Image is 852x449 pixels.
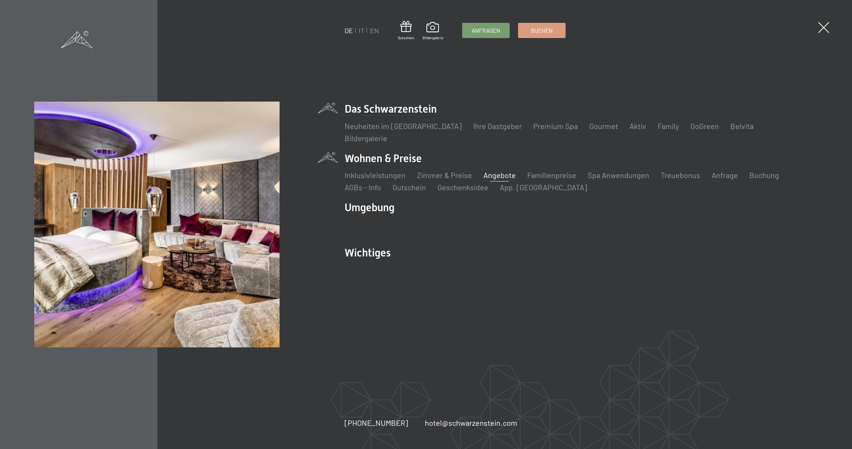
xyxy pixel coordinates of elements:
[472,27,500,35] span: Anfragen
[345,417,408,428] a: [PHONE_NUMBER]
[712,170,738,180] a: Anfrage
[423,22,443,40] a: Bildergalerie
[425,417,517,428] a: hotel@schwarzenstein.com
[393,183,426,192] a: Gutschein
[690,121,719,131] a: GoGreen
[629,121,646,131] a: Aktiv
[749,170,779,180] a: Buchung
[370,26,379,35] a: EN
[658,121,679,131] a: Family
[34,102,280,347] img: Wellnesshotel Südtirol SCHWARZENSTEIN - Wellnessurlaub in den Alpen, Wandern und Wellness
[661,170,700,180] a: Treuebonus
[345,121,462,131] a: Neuheiten im [GEOGRAPHIC_DATA]
[463,23,509,38] a: Anfragen
[345,170,405,180] a: Inklusivleistungen
[398,21,414,40] a: Gutschein
[345,183,381,192] a: AGBs - Info
[533,121,578,131] a: Premium Spa
[345,26,353,35] a: DE
[359,26,364,35] a: IT
[423,35,443,40] span: Bildergalerie
[518,23,565,38] a: Buchen
[483,170,516,180] a: Angebote
[527,170,576,180] a: Familienpreise
[588,170,649,180] a: Spa Anwendungen
[417,170,472,180] a: Zimmer & Preise
[473,121,522,131] a: Ihre Gastgeber
[500,183,587,192] a: App. [GEOGRAPHIC_DATA]
[437,183,488,192] a: Geschenksidee
[345,418,408,427] span: [PHONE_NUMBER]
[730,121,753,131] a: Belvita
[589,121,618,131] a: Gourmet
[531,27,553,35] span: Buchen
[398,35,414,40] span: Gutschein
[345,134,387,143] a: Bildergalerie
